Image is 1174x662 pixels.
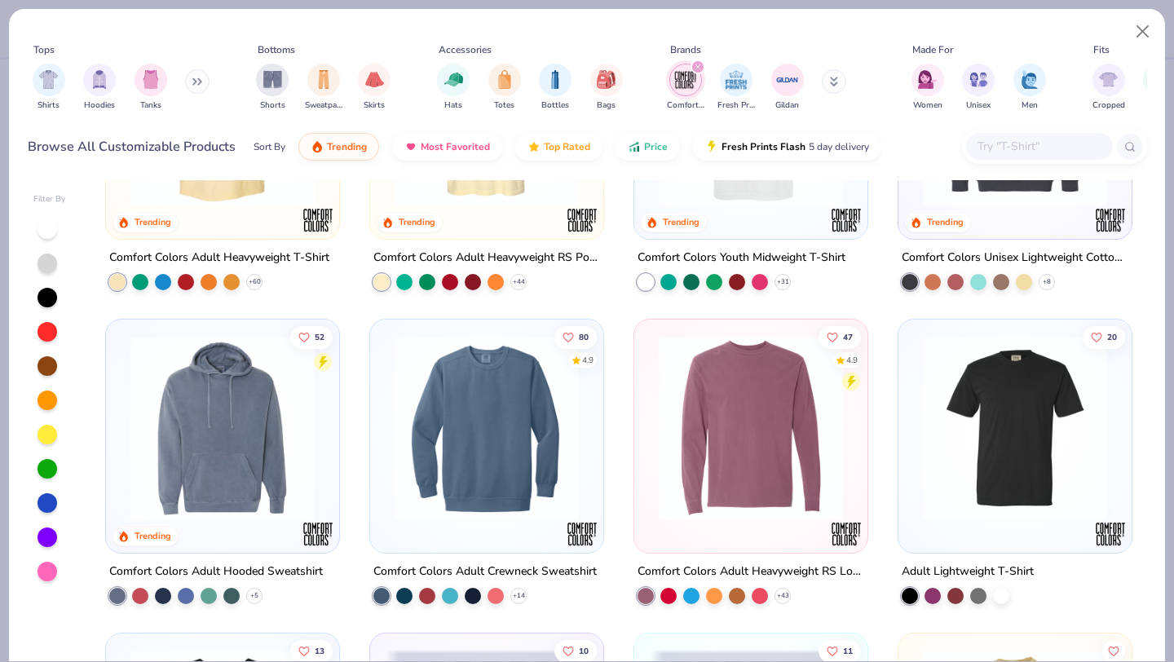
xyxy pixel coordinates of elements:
[373,561,597,581] div: Comfort Colors Adult Crewneck Sweatshirt
[539,64,572,112] div: filter for Bottles
[566,517,598,549] img: Comfort Colors logo
[717,64,755,112] div: filter for Fresh Prints
[302,204,334,236] img: Comfort Colors logo
[365,70,384,89] img: Skirts Image
[305,64,342,112] button: filter button
[962,64,995,112] div: filter for Unisex
[364,99,385,112] span: Skirts
[541,99,569,112] span: Bottles
[305,64,342,112] div: filter for Sweatpants
[513,277,525,287] span: + 44
[316,647,325,655] span: 13
[775,68,800,92] img: Gildan Image
[705,140,718,153] img: flash.gif
[404,140,417,153] img: most_fav.gif
[386,22,587,206] img: 284e3bdb-833f-4f21-a3b0-720291adcbd9
[667,64,704,112] div: filter for Comfort Colors
[724,68,748,92] img: Fresh Prints Image
[33,42,55,57] div: Tops
[488,64,521,112] div: filter for Totes
[638,561,864,581] div: Comfort Colors Adult Heavyweight RS Long-Sleeve T-Shirt
[109,561,323,581] div: Comfort Colors Adult Hooded Sweatshirt
[109,248,329,268] div: Comfort Colors Adult Heavyweight T-Shirt
[260,99,285,112] span: Shorts
[291,639,333,662] button: Like
[140,99,161,112] span: Tanks
[554,639,597,662] button: Like
[644,140,668,153] span: Price
[249,277,261,287] span: + 60
[843,647,853,655] span: 11
[1092,99,1125,112] span: Cropped
[1099,70,1118,89] img: Cropped Image
[771,64,804,112] button: filter button
[28,137,236,157] div: Browse All Customizable Products
[667,64,704,112] button: filter button
[298,133,379,161] button: Trending
[135,64,167,112] div: filter for Tanks
[587,336,788,520] img: 45579bc0-5639-4a35-8fe9-2eb2035a810c
[775,99,799,112] span: Gildan
[1093,204,1126,236] img: Comfort Colors logo
[90,70,108,89] img: Hoodies Image
[33,193,66,205] div: Filter By
[722,140,805,153] span: Fresh Prints Flash
[444,70,463,89] img: Hats Image
[311,140,324,153] img: trending.gif
[651,336,851,520] img: 8efac5f7-8da2-47f5-bf92-f12be686d45d
[913,99,942,112] span: Women
[38,99,60,112] span: Shirts
[915,22,1115,206] img: 92253b97-214b-4b5a-8cde-29cfb8752a47
[915,336,1115,520] img: 1ce13803-a197-4688-a694-5dfb15d1fceb
[358,64,391,112] div: filter for Skirts
[902,561,1034,581] div: Adult Lightweight T-Shirt
[771,64,804,112] div: filter for Gildan
[850,336,1051,520] img: d628a18b-6362-4135-ae8d-31aba634a125
[258,42,295,57] div: Bottoms
[39,70,58,89] img: Shirts Image
[902,248,1128,268] div: Comfort Colors Unisex Lightweight Cotton Crewneck Sweatshirt
[421,140,490,153] span: Most Favorited
[83,64,116,112] button: filter button
[135,64,167,112] button: filter button
[819,325,861,348] button: Like
[819,639,861,662] button: Like
[33,64,65,112] button: filter button
[776,590,788,600] span: + 43
[579,333,589,341] span: 80
[597,70,615,89] img: Bags Image
[254,139,285,154] div: Sort By
[327,140,367,153] span: Trending
[439,42,492,57] div: Accessories
[969,70,988,89] img: Unisex Image
[717,99,755,112] span: Fresh Prints
[1043,277,1051,287] span: + 8
[962,64,995,112] button: filter button
[84,99,115,112] span: Hoodies
[616,133,680,161] button: Price
[590,64,623,112] button: filter button
[33,64,65,112] div: filter for Shirts
[667,99,704,112] span: Comfort Colors
[373,248,600,268] div: Comfort Colors Adult Heavyweight RS Pocket T-Shirt
[597,99,616,112] span: Bags
[386,336,587,520] img: 1f2d2499-41e0-44f5-b794-8109adf84418
[651,22,851,206] img: c8ccbca0-6ae1-4d8d-94ba-deb159e0abb2
[638,248,845,268] div: Comfort Colors Youth Midweight T-Shirt
[1128,16,1159,47] button: Close
[392,133,502,161] button: Most Favorited
[966,99,991,112] span: Unisex
[1093,42,1110,57] div: Fits
[717,64,755,112] button: filter button
[263,70,282,89] img: Shorts Image
[444,99,462,112] span: Hats
[544,140,590,153] span: Top Rated
[846,354,858,366] div: 4.9
[315,70,333,89] img: Sweatpants Image
[494,99,514,112] span: Totes
[488,64,521,112] button: filter button
[554,325,597,348] button: Like
[579,647,589,655] span: 10
[546,70,564,89] img: Bottles Image
[302,517,334,549] img: Comfort Colors logo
